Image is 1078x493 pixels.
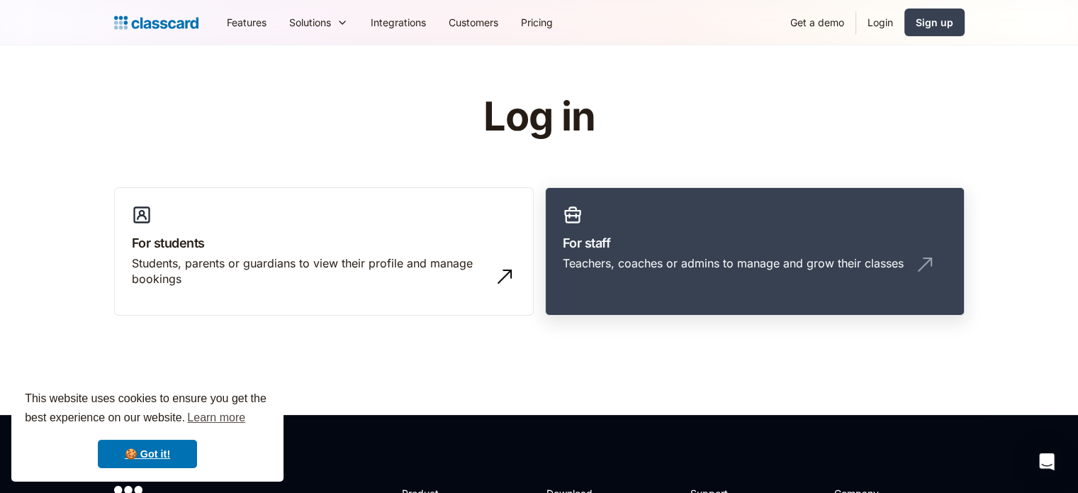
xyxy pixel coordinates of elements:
h3: For students [132,233,516,253]
div: cookieconsent [11,377,283,482]
a: dismiss cookie message [98,440,197,468]
div: Open Intercom Messenger [1030,445,1064,479]
a: Pricing [510,6,564,38]
a: Get a demo [779,6,855,38]
div: Solutions [289,15,331,30]
a: Logo [114,13,198,33]
a: Features [215,6,278,38]
a: Login [856,6,904,38]
div: Sign up [916,15,953,30]
div: Students, parents or guardians to view their profile and manage bookings [132,255,488,287]
a: For studentsStudents, parents or guardians to view their profile and manage bookings [114,187,534,316]
span: This website uses cookies to ensure you get the best experience on our website. [25,390,270,428]
a: learn more about cookies [185,407,247,428]
a: Sign up [904,9,965,36]
h1: Log in [314,95,764,139]
h3: For staff [563,233,947,253]
div: Teachers, coaches or admins to manage and grow their classes [563,255,904,271]
a: Integrations [359,6,437,38]
a: Customers [437,6,510,38]
div: Solutions [278,6,359,38]
a: For staffTeachers, coaches or admins to manage and grow their classes [545,187,965,316]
